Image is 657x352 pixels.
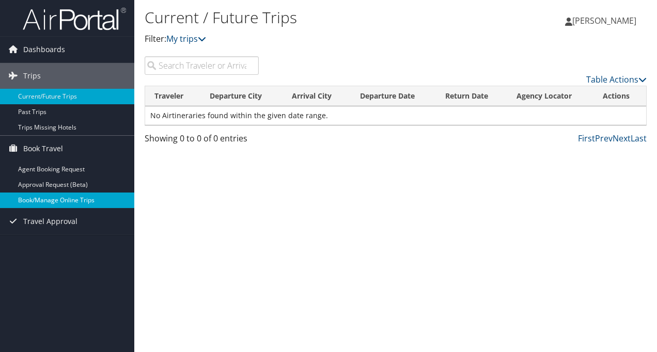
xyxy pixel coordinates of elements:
span: Book Travel [23,136,63,162]
a: Prev [595,133,613,144]
td: No Airtineraries found within the given date range. [145,106,646,125]
th: Return Date: activate to sort column ascending [436,86,507,106]
th: Departure City: activate to sort column ascending [200,86,283,106]
span: Travel Approval [23,209,77,234]
a: Next [613,133,631,144]
p: Filter: [145,33,479,46]
a: First [578,133,595,144]
th: Actions [593,86,646,106]
h1: Current / Future Trips [145,7,479,28]
a: Table Actions [586,74,647,85]
span: [PERSON_NAME] [572,15,636,26]
div: Showing 0 to 0 of 0 entries [145,132,259,150]
a: [PERSON_NAME] [565,5,647,36]
img: airportal-logo.png [23,7,126,31]
th: Arrival City: activate to sort column ascending [283,86,350,106]
th: Departure Date: activate to sort column descending [351,86,436,106]
input: Search Traveler or Arrival City [145,56,259,75]
a: Last [631,133,647,144]
span: Trips [23,63,41,89]
span: Dashboards [23,37,65,62]
a: My trips [166,33,206,44]
th: Traveler: activate to sort column ascending [145,86,200,106]
th: Agency Locator: activate to sort column ascending [507,86,593,106]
